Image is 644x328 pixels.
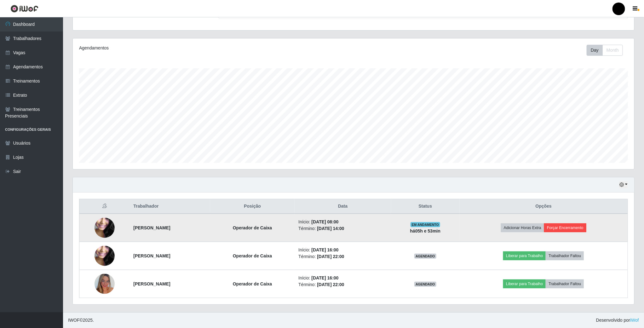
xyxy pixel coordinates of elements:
time: [DATE] 14:00 [317,226,344,231]
span: IWOF [68,318,80,323]
div: Toolbar with button groups [587,45,628,56]
strong: [PERSON_NAME] [133,253,170,258]
strong: Operador de Caixa [233,281,272,286]
time: [DATE] 22:00 [317,254,344,259]
th: Trabalhador [129,199,210,214]
li: Início: [298,247,387,253]
button: Liberar para Trabalho [503,279,546,288]
strong: Operador de Caixa [233,253,272,258]
div: First group [587,45,623,56]
li: Início: [298,219,387,225]
span: AGENDADO [414,254,436,259]
li: Término: [298,225,387,232]
th: Opções [460,199,628,214]
img: 1746055016214.jpeg [95,205,115,250]
time: [DATE] 08:00 [312,219,339,224]
time: [DATE] 16:00 [312,275,339,280]
strong: há 05 h e 53 min [410,228,441,233]
img: 1746055016214.jpeg [95,233,115,279]
button: Day [587,45,603,56]
time: [DATE] 16:00 [312,247,339,252]
strong: Operador de Caixa [233,225,272,230]
time: [DATE] 22:00 [317,282,344,287]
button: Adicionar Horas Extra [501,223,544,232]
span: AGENDADO [414,282,436,287]
li: Início: [298,275,387,281]
th: Data [295,199,391,214]
a: iWof [630,318,639,323]
span: Desenvolvido por [596,317,639,324]
button: Trabalhador Faltou [546,251,584,260]
th: Status [391,199,460,214]
li: Término: [298,281,387,288]
img: 1744753204058.jpeg [95,274,115,294]
div: Agendamentos [79,45,302,51]
li: Término: [298,253,387,260]
img: CoreUI Logo [10,5,38,13]
button: Forçar Encerramento [544,223,586,232]
button: Month [602,45,623,56]
th: Posição [210,199,295,214]
button: Trabalhador Faltou [546,279,584,288]
strong: [PERSON_NAME] [133,281,170,286]
span: EM ANDAMENTO [411,222,440,227]
strong: [PERSON_NAME] [133,225,170,230]
button: Liberar para Trabalho [503,251,546,260]
span: © 2025 . [68,317,94,324]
